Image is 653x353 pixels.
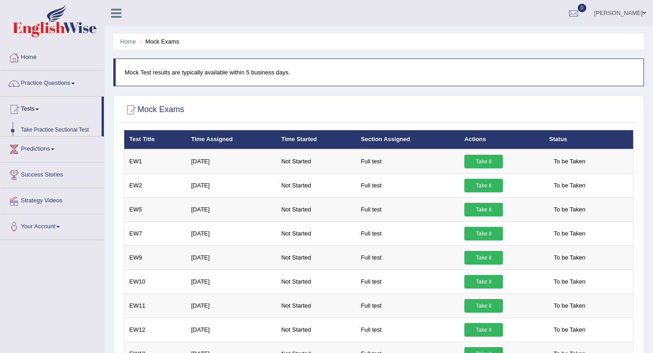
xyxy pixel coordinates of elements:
[356,130,459,149] th: Section Assigned
[186,130,276,149] th: Time Assigned
[549,251,590,265] span: To be Taken
[124,103,184,117] h2: Mock Exams
[17,122,102,138] a: Take Practice Sectional Test
[356,245,459,270] td: Full test
[464,203,503,216] a: Take it
[137,37,179,46] li: Mock Exams
[544,130,633,149] th: Status
[186,149,276,174] td: [DATE]
[124,318,186,342] td: EW12
[0,214,104,237] a: Your Account
[186,318,276,342] td: [DATE]
[549,299,590,313] span: To be Taken
[0,162,104,185] a: Success Stories
[549,155,590,168] span: To be Taken
[549,275,590,289] span: To be Taken
[276,173,356,197] td: Not Started
[549,227,590,240] span: To be Taken
[356,270,459,294] td: Full test
[124,294,186,318] td: EW11
[120,38,136,45] a: Home
[186,270,276,294] td: [DATE]
[276,318,356,342] td: Not Started
[186,294,276,318] td: [DATE]
[186,221,276,245] td: [DATE]
[124,197,186,221] td: EW5
[124,245,186,270] td: EW9
[464,179,503,192] a: Take it
[276,245,356,270] td: Not Started
[125,68,634,77] p: Mock Test results are typically available within 5 business days.
[124,270,186,294] td: EW10
[464,323,503,337] a: Take it
[124,221,186,245] td: EW7
[186,173,276,197] td: [DATE]
[356,173,459,197] td: Full test
[578,4,587,12] span: 0
[124,149,186,174] td: EW1
[549,323,590,337] span: To be Taken
[276,197,356,221] td: Not Started
[124,173,186,197] td: EW2
[356,294,459,318] td: Full test
[276,149,356,174] td: Not Started
[356,197,459,221] td: Full test
[276,294,356,318] td: Not Started
[464,299,503,313] a: Take it
[459,130,544,149] th: Actions
[356,149,459,174] td: Full test
[356,318,459,342] td: Full test
[276,221,356,245] td: Not Started
[0,45,104,68] a: Home
[0,188,104,211] a: Strategy Videos
[276,270,356,294] td: Not Started
[464,155,503,168] a: Take it
[276,130,356,149] th: Time Started
[549,203,590,216] span: To be Taken
[464,251,503,265] a: Take it
[356,221,459,245] td: Full test
[549,179,590,192] span: To be Taken
[186,245,276,270] td: [DATE]
[0,137,104,159] a: Predictions
[186,197,276,221] td: [DATE]
[0,71,104,93] a: Practice Questions
[464,227,503,240] a: Take it
[464,275,503,289] a: Take it
[124,130,186,149] th: Test Title
[0,97,102,119] a: Tests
